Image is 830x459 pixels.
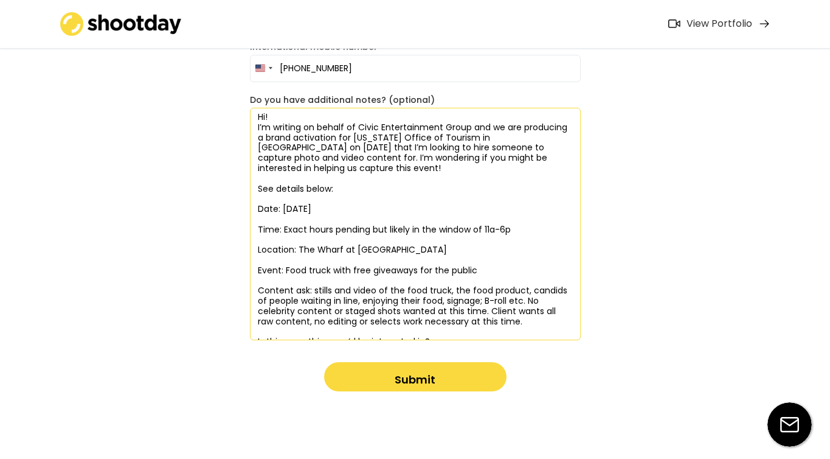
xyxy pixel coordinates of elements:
[686,18,752,30] div: View Portfolio
[251,55,276,82] button: Selected country
[250,41,581,52] div: International mobile number
[668,19,680,28] img: Icon%20feather-video%402x.png
[250,94,581,105] div: Do you have additional notes? (optional)
[60,12,182,36] img: shootday_logo.png
[250,55,581,82] input: (201) 555-0123
[324,362,507,391] button: Submit
[767,402,812,447] img: email-icon%20%281%29.svg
